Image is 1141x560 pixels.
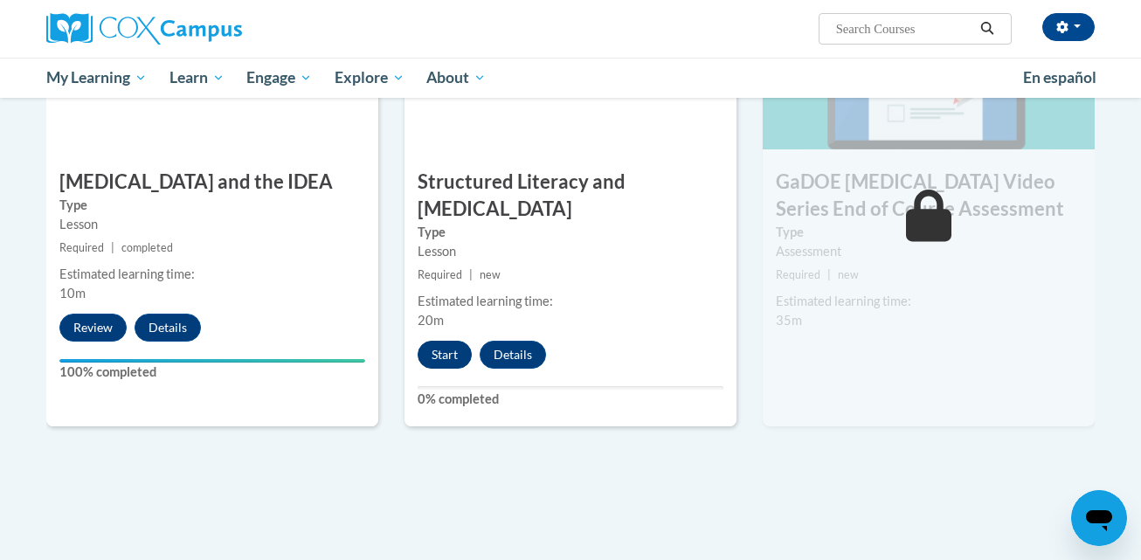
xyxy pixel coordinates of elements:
span: completed [121,241,173,254]
span: 20m [418,313,444,328]
button: Start [418,341,472,369]
span: | [469,268,473,281]
div: Estimated learning time: [776,292,1082,311]
img: Cox Campus [46,13,242,45]
span: Engage [246,67,312,88]
span: | [111,241,114,254]
label: Type [776,223,1082,242]
h3: GaDOE [MEDICAL_DATA] Video Series End of Course Assessment [763,169,1095,223]
span: | [827,268,831,281]
button: Search [974,18,1000,39]
span: Explore [335,67,405,88]
a: Learn [158,58,236,98]
div: Estimated learning time: [418,292,723,311]
span: En español [1023,68,1096,86]
a: Engage [235,58,323,98]
span: My Learning [46,67,147,88]
div: Estimated learning time: [59,265,365,284]
button: Details [480,341,546,369]
span: Required [418,268,462,281]
input: Search Courses [834,18,974,39]
span: Required [59,241,104,254]
button: Details [135,314,201,342]
div: Your progress [59,359,365,363]
h3: Structured Literacy and [MEDICAL_DATA] [405,169,736,223]
label: 100% completed [59,363,365,382]
h3: [MEDICAL_DATA] and the IDEA [46,169,378,196]
iframe: Button to launch messaging window [1071,490,1127,546]
div: Assessment [776,242,1082,261]
label: Type [418,223,723,242]
a: About [416,58,498,98]
div: Lesson [418,242,723,261]
a: Explore [323,58,416,98]
label: 0% completed [418,390,723,409]
span: Learn [169,67,225,88]
span: Required [776,268,820,281]
span: 10m [59,286,86,301]
span: 35m [776,313,802,328]
a: My Learning [35,58,158,98]
label: Type [59,196,365,215]
button: Account Settings [1042,13,1095,41]
span: new [480,268,501,281]
span: About [426,67,486,88]
a: Cox Campus [46,13,378,45]
a: En español [1012,59,1108,96]
div: Lesson [59,215,365,234]
span: new [838,268,859,281]
button: Review [59,314,127,342]
div: Main menu [20,58,1121,98]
